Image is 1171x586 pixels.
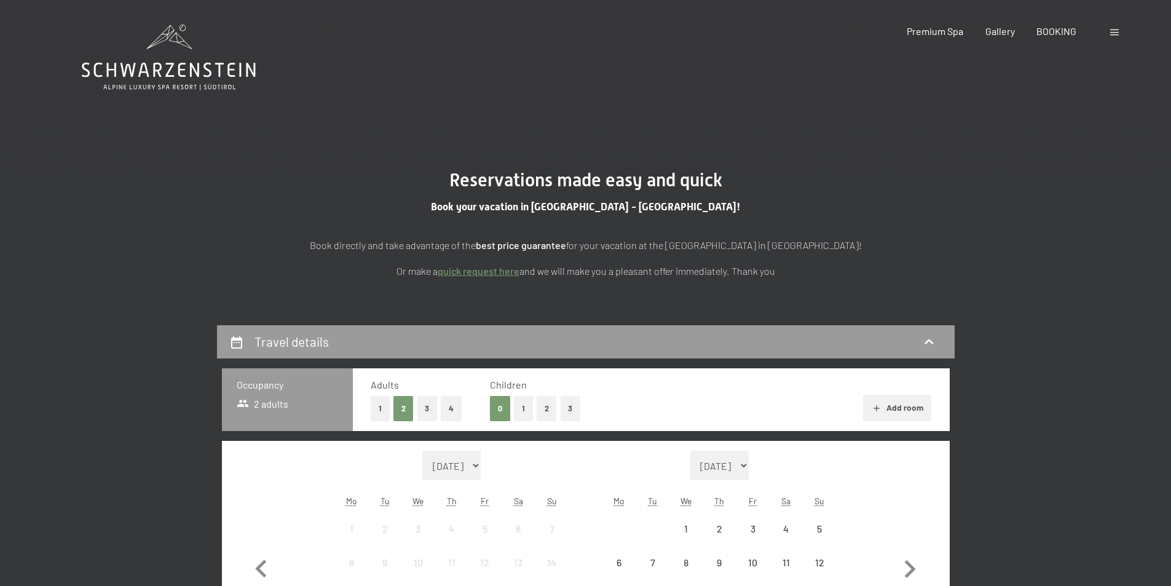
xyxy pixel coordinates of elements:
[537,396,557,421] button: 2
[669,546,703,579] div: Arrival not possible
[371,379,399,390] span: Adults
[435,546,468,579] div: Thu Sep 11 2025
[907,25,963,37] a: Premium Spa
[335,546,368,579] div: Arrival not possible
[749,496,757,506] abbr: Friday
[535,546,568,579] div: Arrival not possible
[490,396,510,421] button: 0
[669,512,703,545] div: Wed Oct 01 2025
[803,546,836,579] div: Arrival not possible
[336,524,367,555] div: 1
[401,546,435,579] div: Arrival not possible
[502,546,535,579] div: Arrival not possible
[535,512,568,545] div: Sun Sep 07 2025
[613,496,625,506] abbr: Monday
[771,524,802,555] div: 4
[254,334,329,349] h2: Travel details
[502,512,535,545] div: Arrival not possible
[736,546,769,579] div: Fri Oct 10 2025
[401,512,435,545] div: Arrival not possible
[368,546,401,579] div: Tue Sep 09 2025
[447,496,457,506] abbr: Thursday
[680,496,692,506] abbr: Wednesday
[435,512,468,545] div: Arrival not possible
[803,512,836,545] div: Arrival not possible
[814,496,824,506] abbr: Sunday
[514,496,523,506] abbr: Saturday
[393,396,414,421] button: 2
[985,25,1015,37] a: Gallery
[636,546,669,579] div: Tue Oct 07 2025
[535,512,568,545] div: Arrival not possible
[503,524,534,555] div: 6
[468,512,502,545] div: Arrival not possible
[502,546,535,579] div: Sat Sep 13 2025
[436,524,467,555] div: 4
[703,512,736,545] div: Arrival not possible
[435,512,468,545] div: Thu Sep 04 2025
[863,395,931,422] button: Add room
[380,496,390,506] abbr: Tuesday
[770,546,803,579] div: Sat Oct 11 2025
[468,546,502,579] div: Arrival not possible
[703,546,736,579] div: Arrival not possible
[669,512,703,545] div: Arrival not possible
[401,546,435,579] div: Wed Sep 10 2025
[536,524,567,555] div: 7
[803,512,836,545] div: Sun Oct 05 2025
[514,396,533,421] button: 1
[368,512,401,545] div: Arrival not possible
[368,512,401,545] div: Tue Sep 02 2025
[441,396,462,421] button: 4
[237,378,338,392] h3: Occupancy
[602,546,636,579] div: Mon Oct 06 2025
[502,512,535,545] div: Sat Sep 06 2025
[278,263,893,279] p: Or make a and we will make you a pleasant offer immediately. Thank you
[481,496,489,506] abbr: Friday
[431,200,741,213] span: Book your vacation in [GEOGRAPHIC_DATA] - [GEOGRAPHIC_DATA]!
[449,169,722,191] span: Reservations made easy and quick
[278,237,893,253] p: Book directly and take advantage of the for your vacation at the [GEOGRAPHIC_DATA] in [GEOGRAPHIC...
[648,496,657,506] abbr: Tuesday
[736,512,769,545] div: Fri Oct 03 2025
[736,546,769,579] div: Arrival not possible
[770,512,803,545] div: Arrival not possible
[703,512,736,545] div: Thu Oct 02 2025
[737,524,768,555] div: 3
[401,512,435,545] div: Wed Sep 03 2025
[468,546,502,579] div: Fri Sep 12 2025
[714,496,724,506] abbr: Thursday
[412,496,424,506] abbr: Wednesday
[435,546,468,579] div: Arrival not possible
[804,524,835,555] div: 5
[490,379,527,390] span: Children
[1036,25,1076,37] a: BOOKING
[602,546,636,579] div: Arrival not possible
[547,496,557,506] abbr: Sunday
[669,546,703,579] div: Wed Oct 08 2025
[561,396,581,421] button: 3
[417,396,438,421] button: 3
[770,512,803,545] div: Sat Oct 04 2025
[335,512,368,545] div: Mon Sep 01 2025
[736,512,769,545] div: Arrival not possible
[781,496,791,506] abbr: Saturday
[671,524,701,555] div: 1
[335,512,368,545] div: Arrival not possible
[403,524,433,555] div: 3
[346,496,357,506] abbr: Monday
[369,524,400,555] div: 2
[438,265,519,277] a: quick request here
[476,239,566,251] strong: best price guarantee
[470,524,500,555] div: 5
[237,397,289,411] span: 2 adults
[371,396,390,421] button: 1
[368,546,401,579] div: Arrival not possible
[636,546,669,579] div: Arrival not possible
[704,524,735,555] div: 2
[535,546,568,579] div: Sun Sep 14 2025
[335,546,368,579] div: Mon Sep 08 2025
